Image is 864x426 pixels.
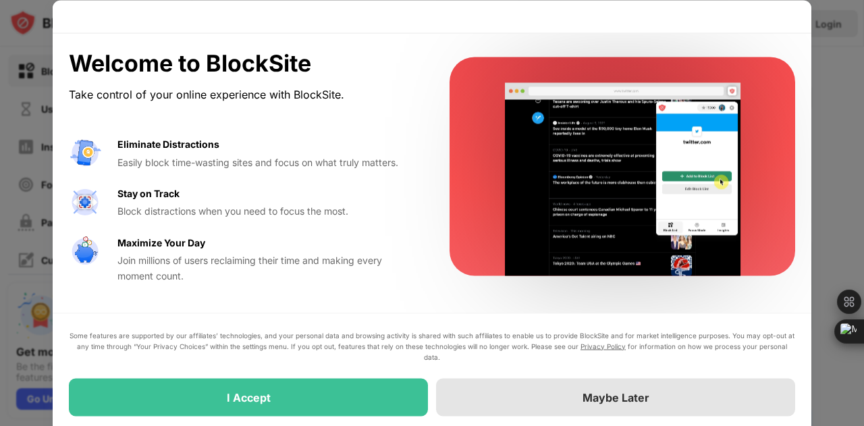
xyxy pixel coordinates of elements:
img: value-avoid-distractions.svg [69,137,101,169]
div: Maybe Later [583,390,649,404]
img: value-focus.svg [69,186,101,218]
div: Join millions of users reclaiming their time and making every moment count. [117,253,417,284]
a: Privacy Policy [580,342,626,350]
img: value-safe-time.svg [69,235,101,267]
div: Take control of your online experience with BlockSite. [69,85,417,105]
div: Block distractions when you need to focus the most. [117,204,417,219]
div: Easily block time-wasting sites and focus on what truly matters. [117,155,417,169]
div: Eliminate Distractions [117,137,219,152]
div: Welcome to BlockSite [69,49,417,77]
div: Stay on Track [117,186,180,201]
div: I Accept [227,390,271,404]
div: Some features are supported by our affiliates’ technologies, and your personal data and browsing ... [69,329,795,362]
div: Maximize Your Day [117,235,205,250]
